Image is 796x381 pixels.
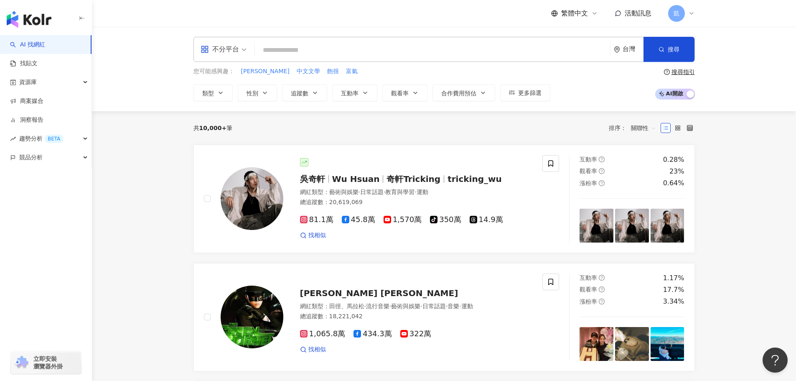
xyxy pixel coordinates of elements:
[291,90,308,97] span: 追蹤數
[448,174,502,184] span: tricking_wu
[342,215,375,224] span: 45.8萬
[300,231,326,240] a: 找相似
[300,288,458,298] span: [PERSON_NAME] [PERSON_NAME]
[391,303,420,309] span: 藝術與娛樂
[448,303,459,309] span: 音樂
[300,215,333,224] span: 81.1萬
[615,209,649,243] img: post-image
[391,90,409,97] span: 觀看率
[615,327,649,361] img: post-image
[297,67,320,76] span: 中文文學
[384,215,422,224] span: 1,570萬
[202,90,214,97] span: 類型
[296,67,320,76] button: 中文文學
[763,348,788,373] iframe: Help Scout Beacon - Open
[329,303,364,309] span: 田徑、馬拉松
[11,351,81,374] a: chrome extension立即安裝 瀏覽器外掛
[430,215,461,224] span: 350萬
[580,286,597,293] span: 觀看率
[669,167,684,176] div: 23%
[10,97,43,105] a: 商案媒合
[10,41,45,49] a: searchAI 找網紅
[300,312,533,321] div: 總追蹤數 ： 18,221,042
[643,37,694,62] button: 搜尋
[420,303,422,309] span: ·
[359,189,360,195] span: ·
[221,286,283,348] img: KOL Avatar
[341,90,359,97] span: 互動率
[300,174,325,184] span: 吳奇軒
[561,9,588,18] span: 繁體中文
[300,345,326,354] a: 找相似
[300,330,346,338] span: 1,065.8萬
[366,303,389,309] span: 流行音樂
[417,189,428,195] span: 運動
[432,84,495,101] button: 合作費用預估
[300,188,533,197] div: 網紅類型 ：
[282,84,327,101] button: 追蹤數
[33,355,63,370] span: 立即安裝 瀏覽器外掛
[580,327,613,361] img: post-image
[193,67,234,76] span: 您可能感興趣：
[7,11,51,28] img: logo
[10,59,38,68] a: 找貼文
[327,67,339,76] button: 飽很
[193,145,695,253] a: KOL Avatar吳奇軒Wu Hsuan奇軒Trickingtricking_wu網紅類型：藝術與娛樂·日常話題·教育與學習·運動總追蹤數：20,619,06981.1萬45.8萬1,570萬...
[599,180,605,186] span: question-circle
[422,303,446,309] span: 日常話題
[332,84,377,101] button: 互動率
[580,156,597,163] span: 互動率
[329,189,359,195] span: 藝術與娛樂
[631,121,656,135] span: 關聯性
[674,9,679,18] span: 凱
[415,189,416,195] span: ·
[461,303,473,309] span: 運動
[500,84,550,101] button: 更多篩選
[10,116,43,124] a: 洞察報告
[382,84,427,101] button: 觀看率
[241,67,290,76] button: [PERSON_NAME]
[400,330,431,338] span: 322萬
[193,263,695,371] a: KOL Avatar[PERSON_NAME] [PERSON_NAME]網紅類型：田徑、馬拉松·流行音樂·藝術與娛樂·日常話題·音樂·運動總追蹤數：18,221,0421,065.8萬434....
[247,90,258,97] span: 性別
[385,189,415,195] span: 教育與學習
[13,356,30,369] img: chrome extension
[470,215,503,224] span: 14.9萬
[599,299,605,304] span: question-circle
[300,198,533,207] div: 總追蹤數 ： 20,619,069
[580,298,597,305] span: 漲粉率
[623,46,643,53] div: 台灣
[238,84,277,101] button: 性別
[599,286,605,292] span: question-circle
[663,297,684,306] div: 3.34%
[663,179,684,188] div: 0.64%
[332,174,380,184] span: Wu Hsuan
[346,67,358,76] button: 富氣
[663,274,684,283] div: 1.17%
[353,330,392,338] span: 434.3萬
[599,156,605,162] span: question-circle
[518,89,542,96] span: 更多篩選
[308,345,326,354] span: 找相似
[651,327,684,361] img: post-image
[609,121,661,135] div: 排序：
[19,129,64,148] span: 趨勢分析
[19,148,43,167] span: 競品分析
[599,275,605,281] span: question-circle
[671,69,695,75] div: 搜尋指引
[580,209,613,243] img: post-image
[651,209,684,243] img: post-image
[668,46,679,53] span: 搜尋
[10,136,16,142] span: rise
[387,174,440,184] span: 奇軒Tricking
[384,189,385,195] span: ·
[193,84,233,101] button: 類型
[446,303,448,309] span: ·
[580,168,597,174] span: 觀看率
[44,135,64,143] div: BETA
[663,155,684,164] div: 0.28%
[201,45,209,54] span: appstore
[364,303,366,309] span: ·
